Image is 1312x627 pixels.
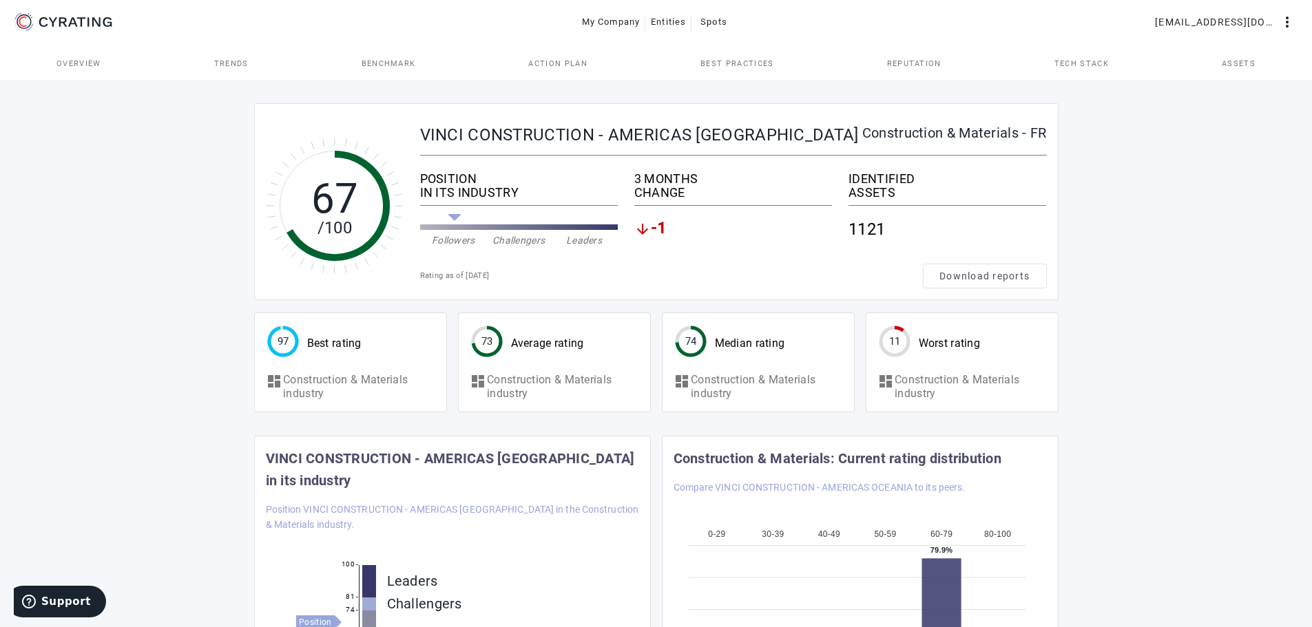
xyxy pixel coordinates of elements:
tspan: 60-79 [930,529,952,539]
tspan: 80-100 [984,529,1011,539]
div: 3 MONTHS [634,172,832,186]
span: Overview [56,60,101,67]
tspan: 11 [888,335,900,348]
span: Assets [1222,60,1256,67]
div: Best rating [307,337,362,350]
div: Challengers [387,597,462,610]
g: CYRATING [39,17,112,27]
div: POSITION [420,172,618,186]
tspan: 50-59 [874,529,896,539]
div: Challengers [486,233,552,247]
iframe: Opens a widget where you can find more information [14,586,106,620]
span: Action Plan [528,60,587,67]
tspan: 67 [311,174,358,223]
div: Construction & Materials - FR [862,126,1047,140]
mat-icon: arrow_downward [634,221,651,237]
tspan: /100 [317,218,351,237]
span: Construction & Materials industry [487,373,638,401]
div: VINCI CONSTRUCTION - AMERICAS [GEOGRAPHIC_DATA] [420,126,862,144]
span: Reputation [887,60,941,67]
div: IDENTIFIED [848,172,1046,186]
span: Construction & Materials industry [895,373,1046,401]
button: Download reports [923,264,1047,288]
span: -1 [651,221,667,237]
mat-icon: dashboard [877,373,893,390]
span: Entities [651,11,686,33]
div: CHANGE [634,186,832,200]
span: Benchmark [362,60,416,67]
tspan: 30-39 [762,529,784,539]
span: Best practices [700,60,773,67]
mat-card-title: VINCI CONSTRUCTION - AMERICAS [GEOGRAPHIC_DATA] in its industry [266,447,639,491]
mat-icon: more_vert [1279,14,1295,30]
div: Median rating [715,337,785,350]
mat-card-title: Construction & Materials: Current rating distribution [674,447,1001,469]
mat-card-subtitle: Compare VINCI CONSTRUCTION - AMERICAS OCEANIA to its peers. [674,480,966,495]
mat-card-subtitle: Position VINCI CONSTRUCTION - AMERICAS [GEOGRAPHIC_DATA] in the Construction & Materials industry. [266,502,639,532]
div: Leaders [387,565,438,597]
button: [EMAIL_ADDRESS][DOMAIN_NAME] [1149,10,1301,34]
span: Spots [700,11,727,33]
mat-icon: dashboard [674,373,689,390]
div: 1121 [848,211,1046,247]
div: Rating as of [DATE] [420,269,923,283]
span: Trends [214,60,249,67]
div: Average rating [511,337,584,350]
div: Worst rating [919,337,981,350]
div: 100 - [342,557,359,571]
span: Download reports [939,269,1030,283]
tspan: 97 [277,335,289,348]
mat-icon: dashboard [470,373,485,390]
tspan: 73 [481,335,492,348]
tspan: 40-49 [818,529,840,539]
div: Followers [421,233,486,247]
mat-icon: dashboard [266,373,281,390]
button: Spots [691,10,736,34]
button: Entities [645,10,691,34]
span: [EMAIL_ADDRESS][DOMAIN_NAME] [1155,11,1279,33]
button: My Company [576,10,646,34]
div: 74 - [346,603,358,617]
div: ASSETS [848,186,1046,200]
span: Construction & Materials industry [283,373,435,401]
div: IN ITS INDUSTRY [420,186,618,200]
tspan: 74 [685,335,696,348]
span: My Company [582,11,641,33]
span: Construction & Materials industry [691,373,842,401]
tspan: 0-29 [708,529,725,539]
div: Leaders [552,233,617,247]
div: 81 - [346,590,358,604]
span: Tech Stack [1054,60,1109,67]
